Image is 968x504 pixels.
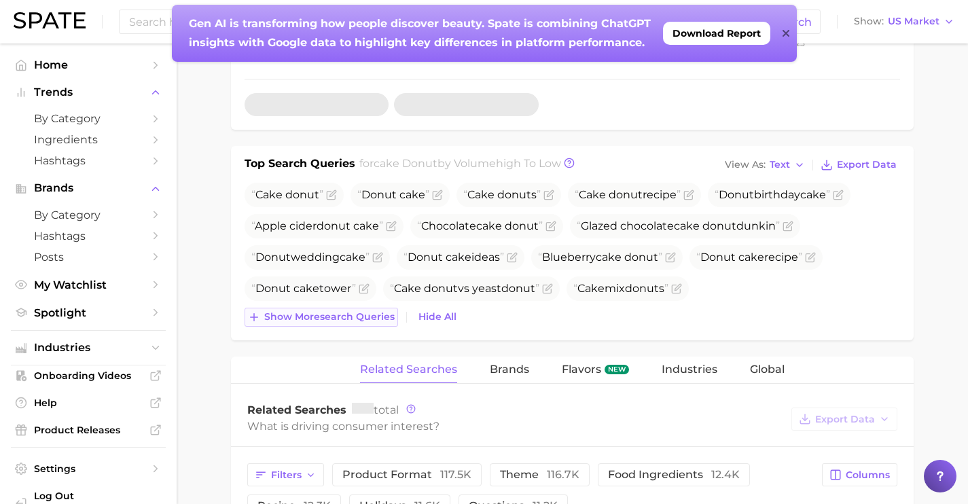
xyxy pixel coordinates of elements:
[418,311,456,323] span: Hide All
[34,490,155,502] span: Log Out
[342,468,471,481] span: product format
[490,363,529,376] span: Brands
[352,403,399,416] span: total
[496,157,561,170] span: high to low
[251,251,370,264] span: wedding
[372,252,383,263] button: Flag as miscategorized or irrelevant
[11,338,166,358] button: Industries
[417,219,543,232] span: Chocolate
[721,156,808,174] button: View AsText
[738,251,764,264] span: cake
[255,188,283,201] span: Cake
[247,463,324,486] button: Filters
[11,178,166,198] button: Brands
[404,251,504,264] span: ideas
[11,420,166,440] a: Product Releases
[424,282,458,295] span: donut
[11,82,166,103] button: Trends
[11,129,166,150] a: Ingredients
[791,408,897,431] button: Export Data
[361,188,397,201] span: Donut
[11,458,166,479] a: Settings
[507,252,518,263] button: Flag as miscategorized or irrelevant
[340,251,365,264] span: cake
[11,365,166,386] a: Onboarding Videos
[440,468,471,481] span: 117.5k
[34,58,143,71] span: Home
[415,308,460,326] button: Hide All
[800,188,826,201] span: cake
[399,188,425,201] span: cake
[11,226,166,247] a: Hashtags
[14,12,86,29] img: SPATE
[34,112,143,125] span: by Category
[245,156,355,175] h1: Top Search Queries
[605,365,629,374] span: new
[293,282,319,295] span: cake
[34,154,143,167] span: Hashtags
[850,13,958,31] button: ShowUS Market
[725,161,766,168] span: View As
[11,302,166,323] a: Spotlight
[500,468,579,481] span: theme
[408,251,443,264] span: Donut
[251,282,356,295] span: tower
[390,282,539,295] span: vs yeast
[700,251,736,264] span: Donut
[497,188,531,201] span: donut
[255,282,291,295] span: Donut
[671,283,682,294] button: Flag as miscategorized or irrelevant
[562,363,601,376] span: Flavors
[394,282,421,295] span: Cake
[608,468,740,481] span: food ingredients
[34,424,143,436] span: Product Releases
[662,363,717,376] span: Industries
[247,403,346,416] span: Related Searches
[463,188,541,201] span: s
[577,282,605,295] span: Cake
[833,190,844,200] button: Flag as miscategorized or irrelevant
[715,188,830,201] span: birthday
[34,463,143,475] span: Settings
[285,188,319,201] span: donut
[702,219,736,232] span: donut
[674,219,700,232] span: cake
[696,251,802,264] span: recipe
[360,363,457,376] span: Related Searches
[538,251,662,264] span: Blueberry
[247,417,785,435] div: What is driving consumer interest?
[11,108,166,129] a: by Category
[251,219,383,232] span: Apple cider
[386,221,397,232] button: Flag as miscategorized or irrelevant
[805,252,816,263] button: Flag as miscategorized or irrelevant
[34,182,143,194] span: Brands
[255,251,291,264] span: Donut
[846,469,890,481] span: Columns
[476,219,502,232] span: cake
[625,282,659,295] span: donut
[245,308,398,327] button: Show moresearch queries
[128,10,758,33] input: Search here for a brand, industry, or ingredient
[547,468,579,481] span: 116.7k
[783,221,793,232] button: Flag as miscategorized or irrelevant
[271,469,302,481] span: Filters
[11,204,166,226] a: by Category
[815,414,875,425] span: Export Data
[317,219,351,232] span: donut
[573,282,668,295] span: mix s
[596,251,622,264] span: cake
[34,251,143,264] span: Posts
[34,306,143,319] span: Spotlight
[34,370,143,382] span: Onboarding Videos
[374,157,437,170] span: cake donut
[34,133,143,146] span: Ingredients
[326,190,337,200] button: Flag as miscategorized or irrelevant
[543,190,554,200] button: Flag as miscategorized or irrelevant
[359,156,561,175] h2: for by Volume
[432,190,443,200] button: Flag as miscategorized or irrelevant
[711,468,740,481] span: 12.4k
[264,311,395,323] span: Show more search queries
[11,54,166,75] a: Home
[609,188,643,201] span: donut
[545,221,556,232] button: Flag as miscategorized or irrelevant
